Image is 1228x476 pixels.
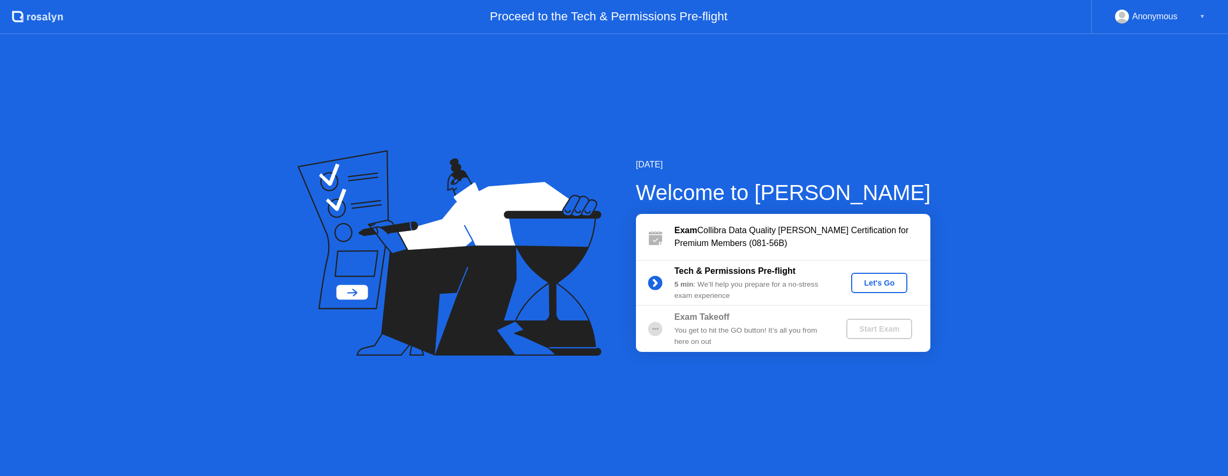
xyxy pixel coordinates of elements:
[1200,10,1205,24] div: ▼
[636,158,931,171] div: [DATE]
[674,224,930,250] div: Collibra Data Quality [PERSON_NAME] Certification for Premium Members (081-56B)
[851,325,908,333] div: Start Exam
[636,176,931,209] div: Welcome to [PERSON_NAME]
[674,266,795,275] b: Tech & Permissions Pre-flight
[855,279,903,287] div: Let's Go
[851,273,907,293] button: Let's Go
[674,325,829,347] div: You get to hit the GO button! It’s all you from here on out
[846,319,912,339] button: Start Exam
[1132,10,1178,24] div: Anonymous
[674,312,730,321] b: Exam Takeoff
[674,280,694,288] b: 5 min
[674,226,698,235] b: Exam
[674,279,829,301] div: : We’ll help you prepare for a no-stress exam experience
